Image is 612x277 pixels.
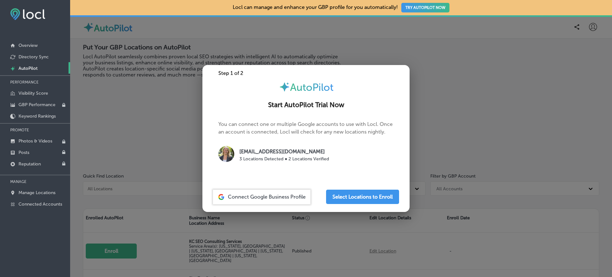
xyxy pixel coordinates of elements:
[239,156,329,162] p: 3 Locations Detected ● 2 Locations Verified
[18,190,55,195] p: Manage Locations
[18,54,49,60] p: Directory Sync
[18,91,48,96] p: Visibility Score
[202,70,410,76] div: Step 1 of 2
[401,3,449,12] button: TRY AUTOPILOT NOW
[239,148,329,156] p: [EMAIL_ADDRESS][DOMAIN_NAME]
[18,201,62,207] p: Connected Accounts
[18,102,55,107] p: GBP Performance
[18,66,38,71] p: AutoPilot
[218,120,394,169] p: You can connect one or multiple Google accounts to use with Locl. Once an account is connected, L...
[326,190,399,204] button: Select Locations to Enroll
[18,43,38,48] p: Overview
[18,150,29,155] p: Posts
[18,138,52,144] p: Photos & Videos
[279,81,290,92] img: autopilot-icon
[18,113,56,119] p: Keyword Rankings
[10,8,45,20] img: fda3e92497d09a02dc62c9cd864e3231.png
[290,81,333,93] span: AutoPilot
[210,101,402,109] h2: Start AutoPilot Trial Now
[18,161,41,167] p: Reputation
[228,194,306,200] span: Connect Google Business Profile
